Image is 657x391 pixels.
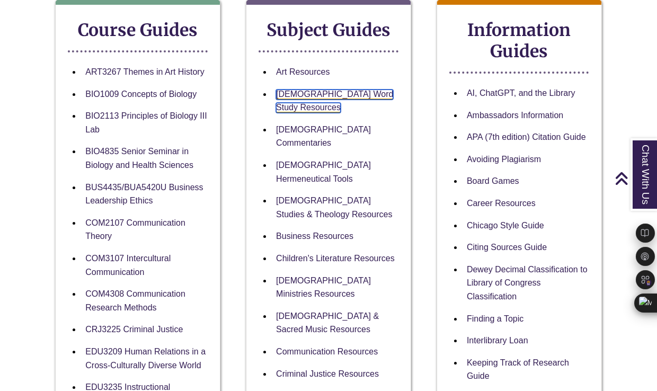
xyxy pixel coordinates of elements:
[276,196,392,219] a: [DEMOGRAPHIC_DATA] Studies & Theology Resources
[276,125,371,148] a: [DEMOGRAPHIC_DATA] Commentaries
[85,90,197,99] a: BIO1009 Concepts of Biology
[85,67,204,76] a: ART3267 Themes in Art History
[85,325,183,334] a: CRJ3225 Criminal Justice
[467,314,523,323] a: Finding a Topic
[467,243,547,252] a: Citing Sources Guide
[78,20,198,41] strong: Course Guides
[467,358,569,381] a: Keeping Track of Research Guide
[267,20,390,41] strong: Subject Guides
[276,161,371,183] a: [DEMOGRAPHIC_DATA] Hermeneutical Tools
[467,132,586,141] a: APA (7th edition) Citation Guide
[85,147,193,170] a: BIO4835 Senior Seminar in Biology and Health Sciences
[276,90,393,113] a: [DEMOGRAPHIC_DATA] Word Study Resources
[467,155,541,164] a: Avoiding Plagiarism
[85,254,171,277] a: COM3107 Intercultural Communication
[276,276,371,299] a: [DEMOGRAPHIC_DATA] Ministries Resources
[467,221,544,230] a: Chicago Style Guide
[85,347,206,370] a: EDU3209 Human Relations in a Cross-Culturally Diverse World
[85,111,207,134] a: BIO2113 Principles of Biology III Lab
[276,232,353,241] a: Business Resources
[467,336,528,345] a: Interlibrary Loan
[467,111,563,120] a: Ambassadors Information
[467,265,588,301] a: Dewey Decimal Classification to Library of Congress Classification
[276,254,395,263] a: Children's Literature Resources
[467,199,536,208] a: Career Resources
[467,88,575,97] a: AI, ChatGPT, and the Library
[276,312,379,334] a: [DEMOGRAPHIC_DATA] & Sacred Music Resources
[276,67,330,76] a: Art Resources
[276,369,379,378] a: Criminal Justice Resources
[276,347,378,356] a: Communication Resources
[85,218,185,241] a: COM2107 Communication Theory
[467,176,519,185] a: Board Games
[85,289,185,312] a: COM4308 Communication Research Methods
[467,20,571,62] strong: Information Guides
[85,183,203,206] a: BUS4435/BUA5420U Business Leadership Ethics
[615,171,654,185] a: Back to Top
